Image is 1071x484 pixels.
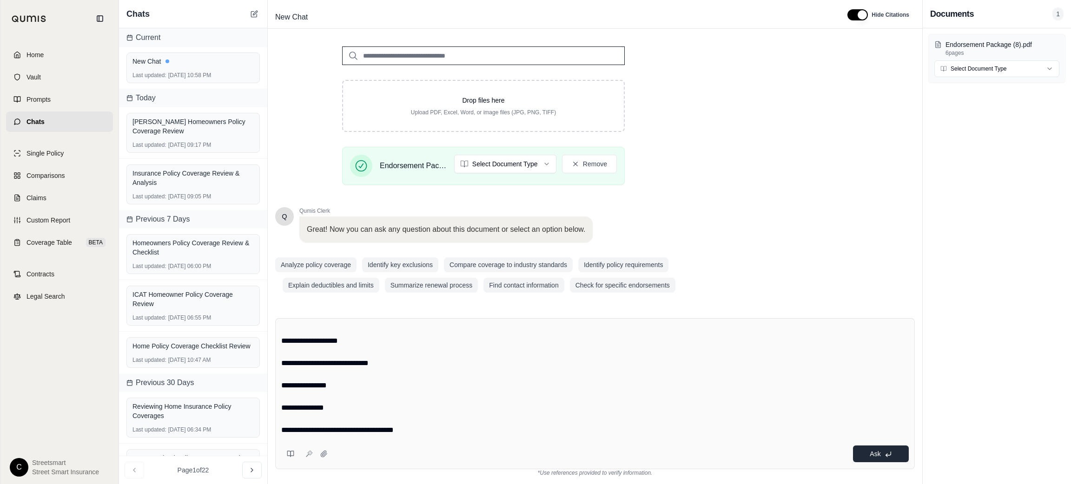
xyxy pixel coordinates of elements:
div: Home Policy Coverage Checklist Review [132,341,254,351]
img: Qumis Logo [12,15,46,22]
span: 1 [1052,7,1064,20]
div: [DATE] 10:47 AM [132,356,254,364]
span: Custom Report [26,216,70,225]
div: Current [119,28,267,47]
span: Legal Search [26,292,65,301]
span: Single Policy [26,149,64,158]
span: Comparisons [26,171,65,180]
div: Neptune Flood Policy Coverages and Discounts [132,453,254,472]
span: Chats [26,117,45,126]
p: 6 pages [945,49,1059,57]
div: [PERSON_NAME] Homeowners Policy Coverage Review [132,117,254,136]
button: Identify key exclusions [362,257,438,272]
button: Identify policy requirements [578,257,668,272]
span: Home [26,50,44,59]
div: [DATE] 09:05 PM [132,193,254,200]
div: New Chat [132,57,254,66]
span: Qumis Clerk [299,207,593,215]
button: New Chat [249,8,260,20]
p: Upload PDF, Excel, Word, or image files (JPG, PNG, TIFF) [358,109,609,116]
a: Chats [6,111,113,132]
button: Find contact information [483,278,564,293]
a: Coverage TableBETA [6,232,113,253]
div: C [10,458,28,477]
div: [DATE] 10:58 PM [132,72,254,79]
span: Streetsmart [32,458,99,467]
span: Last updated: [132,193,166,200]
span: Vault [26,72,41,82]
span: Coverage Table [26,238,72,247]
div: Previous 7 Days [119,210,267,229]
div: ICAT Homeowner Policy Coverage Review [132,290,254,308]
span: Last updated: [132,141,166,149]
span: Ask [870,450,880,458]
a: Single Policy [6,143,113,164]
div: [DATE] 06:34 PM [132,426,254,433]
span: Claims [26,193,46,203]
button: Summarize renewal process [385,278,478,293]
span: BETA [86,238,106,247]
span: Last updated: [132,72,166,79]
div: Today [119,89,267,107]
a: Vault [6,67,113,87]
span: Last updated: [132,426,166,433]
button: Analyze policy coverage [275,257,357,272]
div: Reviewing Home Insurance Policy Coverages [132,402,254,420]
h3: Documents [930,7,974,20]
span: Last updated: [132,356,166,364]
div: Edit Title [271,10,836,25]
button: Endorsement Package (8).pdf6pages [934,40,1059,57]
span: Page 1 of 22 [178,465,209,475]
a: Prompts [6,89,113,110]
span: Last updated: [132,314,166,321]
a: Legal Search [6,286,113,307]
button: Explain deductibles and limits [283,278,379,293]
span: Hide Citations [872,11,909,19]
span: Last updated: [132,262,166,270]
div: Insurance Policy Coverage Review & Analysis [132,169,254,187]
p: Endorsement Package (8).pdf [945,40,1059,49]
a: Custom Report [6,210,113,230]
a: Contracts [6,264,113,284]
a: Claims [6,188,113,208]
div: *Use references provided to verify information. [275,469,915,477]
button: Collapse sidebar [93,11,107,26]
p: Great! Now you can ask any question about this document or select an option below. [307,224,585,235]
button: Compare coverage to industry standards [444,257,573,272]
span: Contracts [26,269,54,279]
button: Remove [562,155,617,173]
div: Homeowners Policy Coverage Review & Checklist [132,238,254,257]
span: Prompts [26,95,51,104]
span: Hello [282,212,287,221]
span: Endorsement Package (8).pdf [380,160,447,171]
p: Drop files here [358,96,609,105]
div: [DATE] 06:55 PM [132,314,254,321]
div: [DATE] 09:17 PM [132,141,254,149]
button: Check for specific endorsements [570,278,675,293]
span: Street Smart Insurance [32,467,99,477]
span: Chats [126,7,150,20]
div: Previous 30 Days [119,373,267,392]
a: Comparisons [6,165,113,186]
span: New Chat [271,10,311,25]
div: [DATE] 06:00 PM [132,262,254,270]
a: Home [6,45,113,65]
button: Ask [853,445,909,462]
